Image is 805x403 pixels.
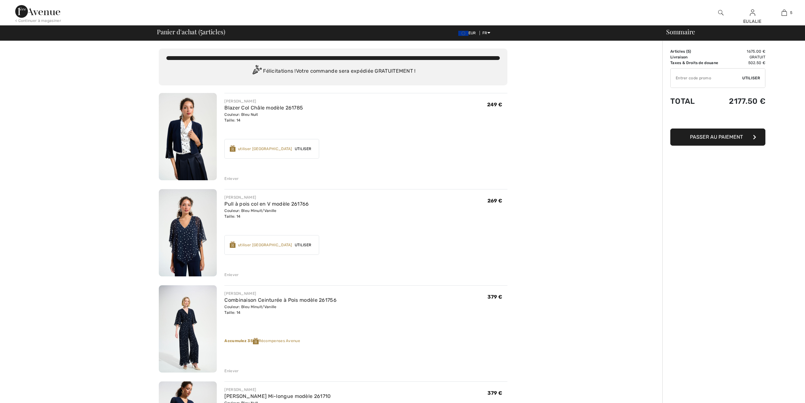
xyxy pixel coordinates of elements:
[15,5,60,18] img: 1ère Avenue
[224,208,309,219] div: Couleur: Bleu Minuit/Vanille Taille: 14
[224,176,239,182] div: Enlever
[670,129,765,146] button: Passer au paiement
[487,390,503,396] span: 379 €
[750,9,755,17] img: Mes infos
[224,272,239,278] div: Enlever
[750,10,755,16] a: Se connecter
[724,54,765,60] td: Gratuit
[718,9,724,17] img: recherche
[487,102,503,108] span: 249 €
[659,29,801,35] div: Sommaire
[292,146,314,152] span: Utiliser
[790,10,792,16] span: 5
[238,242,292,248] div: utiliser [GEOGRAPHIC_DATA]
[737,18,768,25] div: EULALIE
[224,368,239,374] div: Enlever
[224,393,331,399] a: [PERSON_NAME] Mi-longue modèle 261710
[765,384,799,400] iframe: Ouvre un widget dans lequel vous pouvez chatter avec l’un de nos agents
[159,93,217,180] img: Blazer Col Châle modèle 261785
[670,54,724,60] td: Livraison
[670,112,765,126] iframe: PayPal
[159,285,217,373] img: Combinaison Ceinturée à Pois modèle 261756
[782,9,787,17] img: Mon panier
[224,304,337,315] div: Couleur: Bleu Minuit/Vanille Taille: 14
[224,339,258,343] strong: Accumulez 35
[670,90,724,112] td: Total
[230,145,235,152] img: Reward-Logo.svg
[224,297,337,303] a: Combinaison Ceinturée à Pois modèle 261756
[724,49,765,54] td: 1675.00 €
[224,201,309,207] a: Pull à pois col en V modèle 261766
[224,195,309,200] div: [PERSON_NAME]
[670,49,724,54] td: Articles ( )
[253,338,259,344] img: Reward-Logo.svg
[487,198,503,204] span: 269 €
[200,27,203,35] span: 5
[224,98,303,104] div: [PERSON_NAME]
[15,18,61,23] div: < Continuer à magasiner
[458,31,479,35] span: EUR
[687,49,690,54] span: 5
[250,65,263,78] img: Congratulation2.svg
[671,69,742,88] input: Code promo
[690,134,743,140] span: Passer au paiement
[224,112,303,123] div: Couleur: Bleu Nuit Taille: 14
[670,60,724,66] td: Taxes & Droits de douane
[238,146,292,152] div: utiliser [GEOGRAPHIC_DATA]
[724,60,765,66] td: 502.50 €
[224,105,303,111] a: Blazer Col Châle modèle 261785
[166,65,500,78] div: Félicitations ! Votre commande sera expédiée GRATUITEMENT !
[769,9,800,17] a: 5
[458,31,468,36] img: Euro
[224,338,507,344] div: Récompenses Avenue
[157,29,225,35] span: Panier d'achat ( articles)
[742,75,760,81] span: Utiliser
[230,241,235,248] img: Reward-Logo.svg
[224,291,337,296] div: [PERSON_NAME]
[292,242,314,248] span: Utiliser
[724,90,765,112] td: 2177.50 €
[224,387,331,393] div: [PERSON_NAME]
[487,294,503,300] span: 379 €
[482,31,490,35] span: FR
[159,189,217,276] img: Pull à pois col en V modèle 261766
